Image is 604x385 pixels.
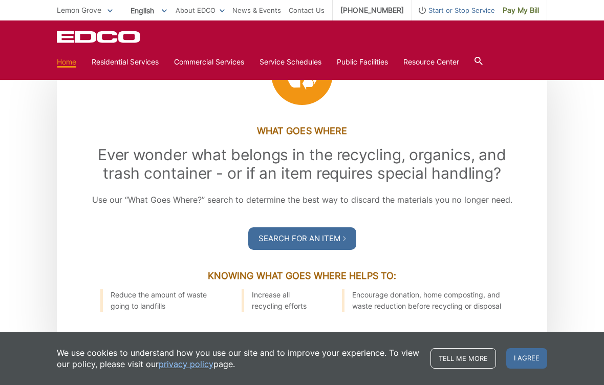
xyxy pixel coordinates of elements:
a: Resource Center [403,56,459,68]
h3: What Goes Where [80,125,524,137]
h2: Ever wonder what belongs in the recycling, organics, and trash container - or if an item requires... [80,145,524,182]
a: Tell me more [430,348,496,369]
a: Commercial Services [174,56,244,68]
p: Use our “What Goes Where?” search to determine the best way to discard the materials you no longe... [80,193,524,207]
a: News & Events [232,5,281,16]
a: Contact Us [289,5,325,16]
span: Pay My Bill [503,5,539,16]
a: Search For an Item [248,227,356,250]
li: Encourage donation, home composting, and waste reduction before recycling or disposal [342,289,504,312]
a: Service Schedules [260,56,321,68]
a: EDCD logo. Return to the homepage. [57,31,142,43]
span: English [123,2,175,19]
a: Home [57,56,76,68]
a: privacy policy [159,358,213,370]
h3: Knowing What Goes Where Helps To: [80,270,524,282]
a: About EDCO [176,5,225,16]
a: Residential Services [92,56,159,68]
a: Public Facilities [337,56,388,68]
li: Increase all recycling efforts [242,289,316,312]
span: I agree [506,348,547,369]
span: Lemon Grove [57,6,101,14]
p: We use cookies to understand how you use our site and to improve your experience. To view our pol... [57,347,420,370]
li: Reduce the amount of waste going to landfills [100,289,216,312]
